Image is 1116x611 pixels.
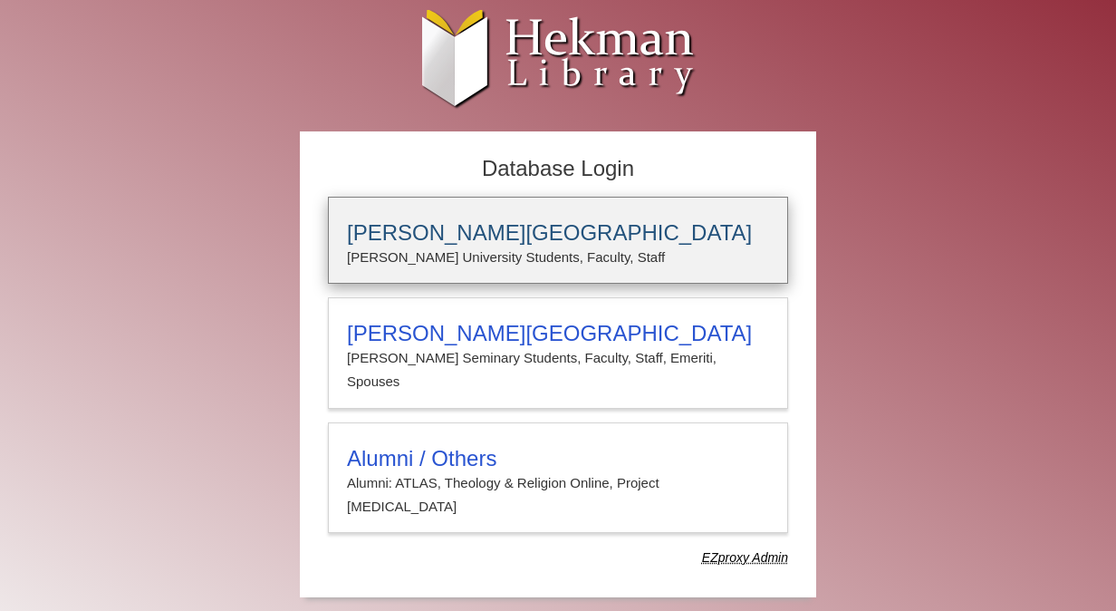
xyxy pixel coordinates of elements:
[702,550,788,565] dfn: Use Alumni login
[328,297,788,409] a: [PERSON_NAME][GEOGRAPHIC_DATA][PERSON_NAME] Seminary Students, Faculty, Staff, Emeriti, Spouses
[347,321,769,346] h3: [PERSON_NAME][GEOGRAPHIC_DATA]
[347,446,769,471] h3: Alumni / Others
[347,446,769,519] summary: Alumni / OthersAlumni: ATLAS, Theology & Religion Online, Project [MEDICAL_DATA]
[347,346,769,394] p: [PERSON_NAME] Seminary Students, Faculty, Staff, Emeriti, Spouses
[319,150,797,188] h2: Database Login
[347,220,769,246] h3: [PERSON_NAME][GEOGRAPHIC_DATA]
[328,197,788,284] a: [PERSON_NAME][GEOGRAPHIC_DATA][PERSON_NAME] University Students, Faculty, Staff
[347,246,769,269] p: [PERSON_NAME] University Students, Faculty, Staff
[347,471,769,519] p: Alumni: ATLAS, Theology & Religion Online, Project [MEDICAL_DATA]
